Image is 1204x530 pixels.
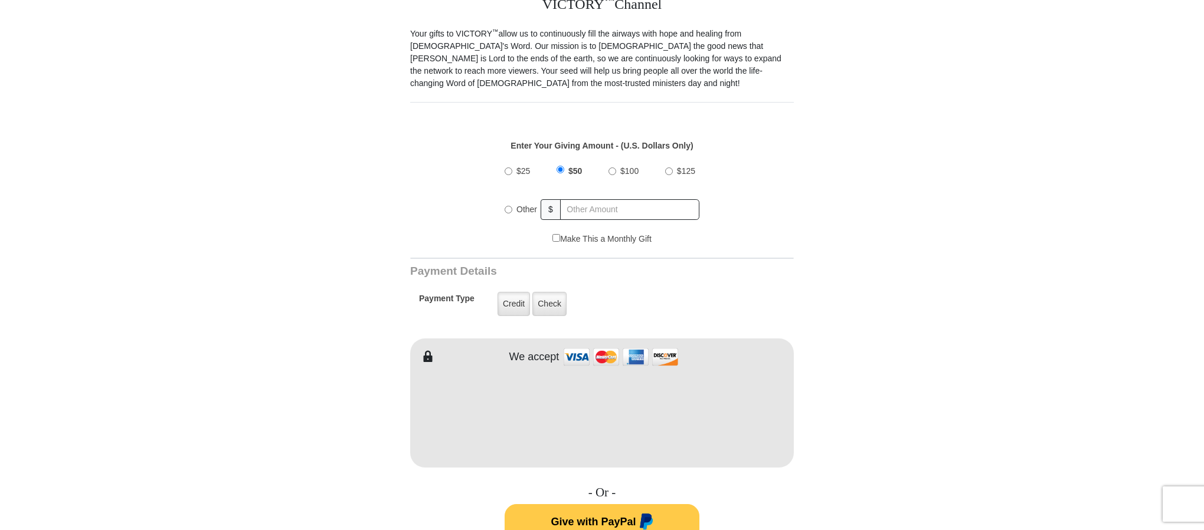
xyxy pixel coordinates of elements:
[541,199,561,220] span: $
[410,28,794,90] p: Your gifts to VICTORY allow us to continuously fill the airways with hope and healing from [DEMOG...
[516,166,530,176] span: $25
[492,28,499,35] sup: ™
[410,485,794,500] h4: - Or -
[620,166,639,176] span: $100
[532,292,567,316] label: Check
[552,234,560,242] input: Make This a Monthly Gift
[551,516,636,528] span: Give with PayPal
[511,141,693,150] strong: Enter Your Giving Amount - (U.S. Dollars Only)
[677,166,695,176] span: $125
[552,233,652,245] label: Make This a Monthly Gift
[516,205,537,214] span: Other
[560,199,699,220] input: Other Amount
[419,294,475,310] h5: Payment Type
[568,166,582,176] span: $50
[562,344,680,370] img: credit cards accepted
[509,351,560,364] h4: We accept
[410,265,711,278] h3: Payment Details
[498,292,530,316] label: Credit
